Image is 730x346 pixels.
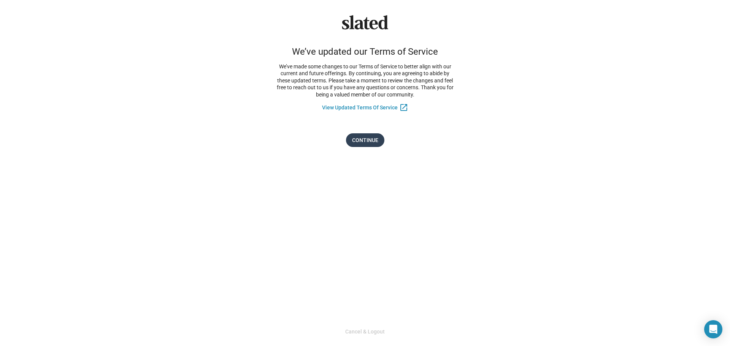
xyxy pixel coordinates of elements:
[274,63,456,98] p: We’ve made some changes to our Terms of Service to better align with our current and future offer...
[352,133,378,147] span: Continue
[322,104,398,111] a: View Updated Terms Of Service
[292,46,438,57] div: We’ve updated our Terms of Service
[399,103,408,112] mat-icon: open_in_new
[346,133,384,147] button: Continue
[345,329,385,335] a: Cancel & Logout
[704,320,722,338] div: Open Intercom Messenger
